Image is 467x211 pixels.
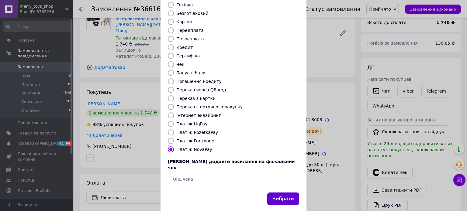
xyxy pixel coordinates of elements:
label: Кредит [176,45,193,50]
label: Передплата [176,28,204,33]
input: URL чека [168,173,299,185]
label: Платіж RozetkaPay [176,130,218,135]
label: Бонусні бали [176,70,206,75]
label: Погашення кредиту [176,79,222,84]
label: Переказ через QR-код [176,87,226,92]
label: Платіж NovaPay [176,147,212,152]
label: Післясплата [176,36,204,41]
label: Безготівковий [176,11,208,16]
label: Чек [176,62,185,67]
label: Переказ з картки [176,96,216,101]
label: Платіж Portmone [176,138,214,143]
label: Картка [176,19,192,24]
label: Готівка [176,2,193,7]
button: Вибрати [267,192,299,206]
label: Платіж LiqPay [176,121,207,126]
label: Переказ з поточного рахунку [176,104,243,109]
span: [PERSON_NAME] додайте посилання на фіскальний чек [168,159,295,170]
label: Сертифікат [176,53,202,58]
label: Інтернет еквайринг [176,113,221,118]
